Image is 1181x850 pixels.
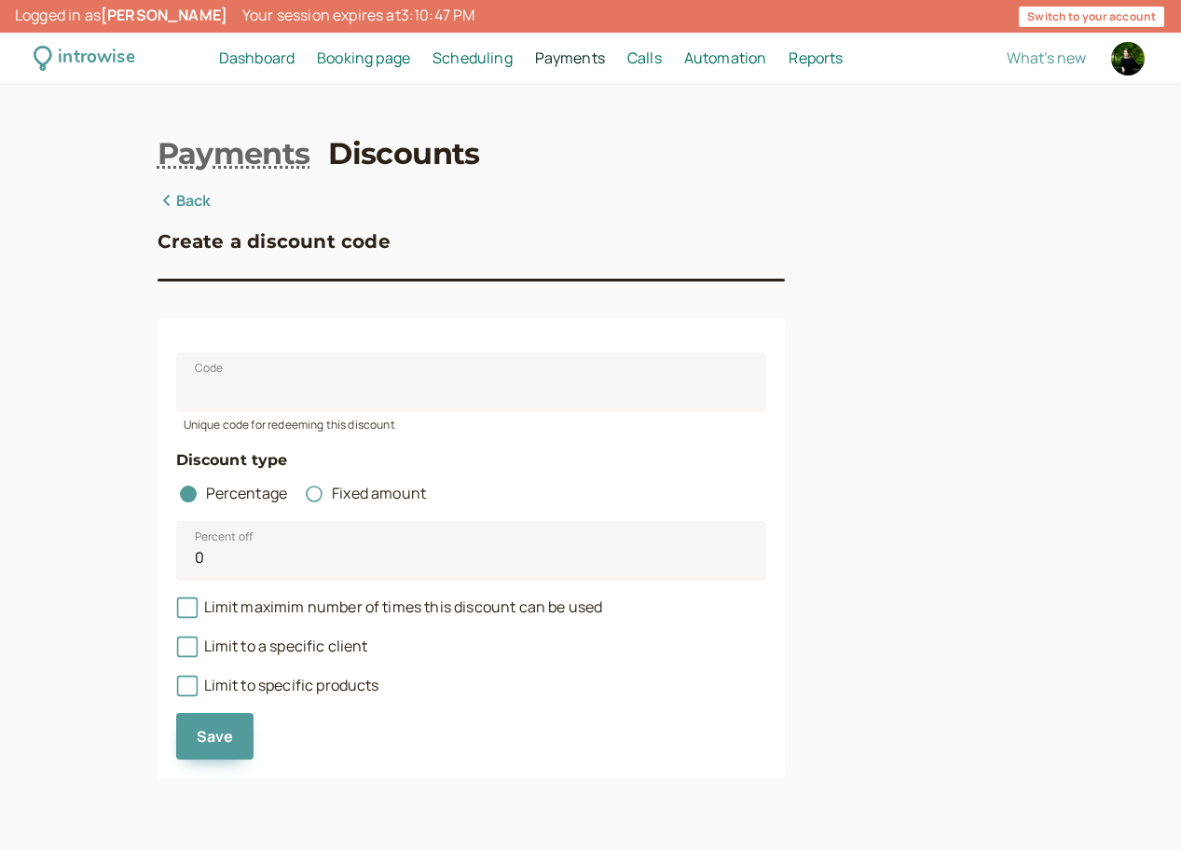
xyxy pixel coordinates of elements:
button: Switch to your account [1017,5,1166,29]
iframe: Chat Widget [1088,761,1181,850]
span: Logged in as [15,5,227,25]
div: introwise [58,44,134,73]
a: Scheduling [433,47,513,71]
b: [PERSON_NAME] [101,5,227,25]
a: Payments [158,133,310,175]
button: Save [176,713,254,760]
input: Percent off [176,521,767,581]
a: Back [158,189,212,213]
span: Percentage [176,483,288,503]
a: introwise [34,44,135,73]
span: Limit to a specific client [176,636,368,656]
span: Percent off [195,528,254,546]
a: Calls [627,47,662,71]
span: Save [197,726,234,747]
h4: Discount type [176,448,767,473]
div: Unique code for redeeming this discount [176,412,767,433]
span: Calls [627,48,662,68]
input: Code [176,352,767,412]
button: What's new [1007,49,1086,66]
h3: Create a discount code [158,226,391,256]
span: Limit to specific products [176,675,379,695]
span: Scheduling [433,48,513,68]
span: Automation [684,48,767,68]
span: Code [195,359,224,377]
span: Limit maximim number of times this discount can be used [176,596,603,617]
span: Dashboard [219,48,295,68]
span: Your session expires at 3:10:47 PM [242,5,474,25]
span: What's new [1007,48,1086,68]
a: Reports [789,47,843,71]
span: Reports [789,48,843,68]
a: Discounts [328,133,479,175]
a: Dashboard [219,47,295,71]
a: Account [1108,39,1147,78]
a: Payments [535,47,605,71]
span: Fixed amount [302,483,426,503]
a: Booking page [317,47,410,71]
span: Booking page [317,48,410,68]
a: Automation [684,47,767,71]
span: Payments [535,48,605,68]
